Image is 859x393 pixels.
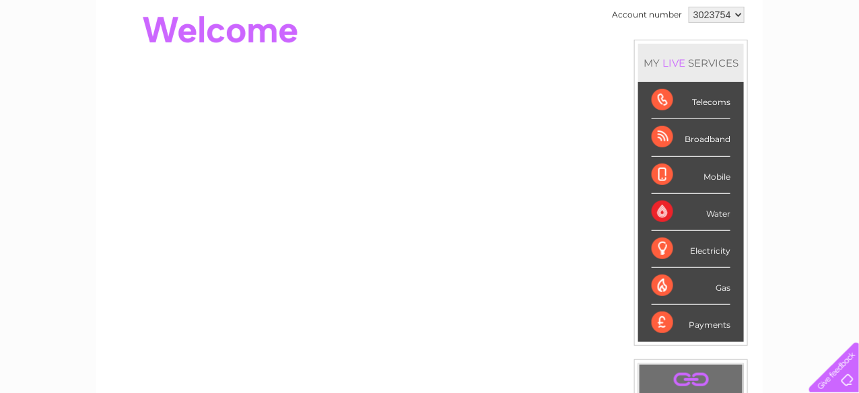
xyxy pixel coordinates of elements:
[652,119,730,156] div: Broadband
[742,57,761,67] a: Blog
[638,44,744,82] div: MY SERVICES
[652,231,730,268] div: Electricity
[609,3,685,26] td: Account number
[660,57,688,69] div: LIVE
[643,368,739,392] a: .
[769,57,802,67] a: Contact
[815,57,846,67] a: Log out
[656,57,685,67] a: Energy
[652,157,730,194] div: Mobile
[622,57,648,67] a: Water
[112,7,749,65] div: Clear Business is a trading name of Verastar Limited (registered in [GEOGRAPHIC_DATA] No. 3667643...
[30,35,99,76] img: logo.png
[605,7,698,24] a: 0333 014 3131
[652,305,730,341] div: Payments
[693,57,734,67] a: Telecoms
[652,82,730,119] div: Telecoms
[652,194,730,231] div: Water
[652,268,730,305] div: Gas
